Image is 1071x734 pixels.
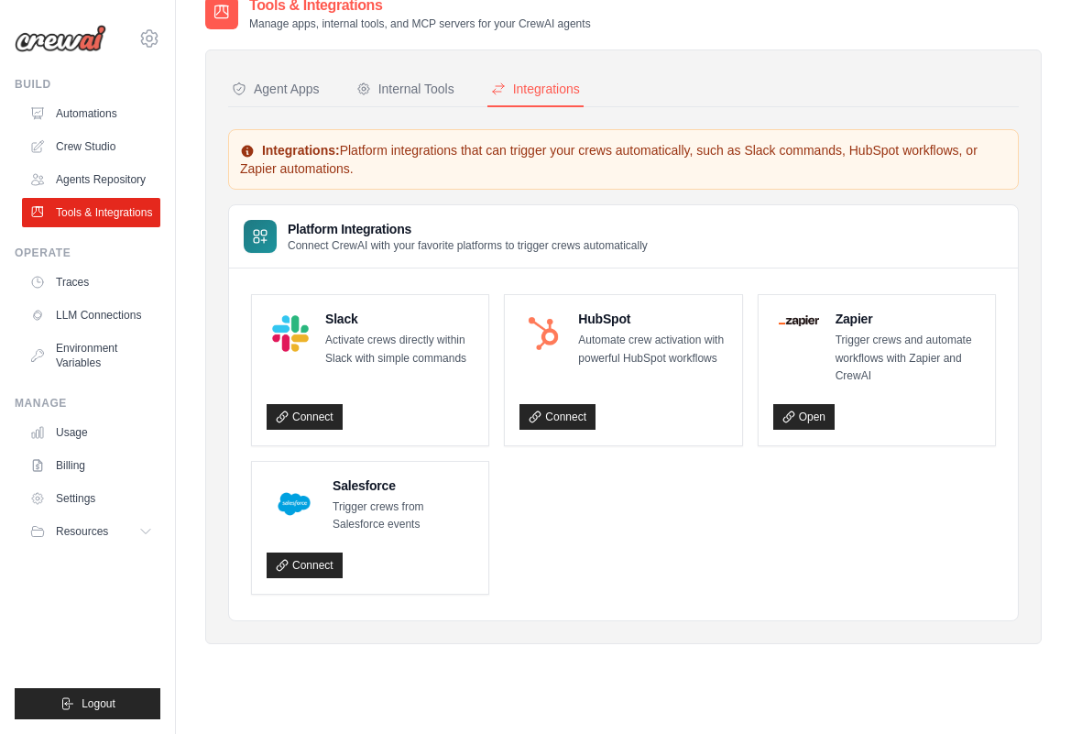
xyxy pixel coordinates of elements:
div: Internal Tools [356,80,454,98]
a: Connect [267,553,343,578]
button: Integrations [487,72,584,107]
p: Automate crew activation with powerful HubSpot workflows [578,332,727,367]
p: Manage apps, internal tools, and MCP servers for your CrewAI agents [249,16,591,31]
span: Logout [82,696,115,711]
a: Environment Variables [22,334,160,378]
a: Settings [22,484,160,513]
img: Salesforce Logo [272,482,316,526]
button: Internal Tools [353,72,458,107]
strong: Integrations: [262,143,340,158]
h4: Salesforce [333,477,474,495]
a: LLM Connections [22,301,160,330]
p: Connect CrewAI with your favorite platforms to trigger crews automatically [288,238,648,253]
h4: Slack [325,310,474,328]
div: Manage [15,396,160,411]
img: HubSpot Logo [525,315,562,352]
a: Billing [22,451,160,480]
a: Connect [267,404,343,430]
div: Agent Apps [232,80,320,98]
div: Build [15,77,160,92]
a: Agents Repository [22,165,160,194]
button: Logout [15,688,160,719]
a: Usage [22,418,160,447]
a: Open [773,404,835,430]
p: Trigger crews and automate workflows with Zapier and CrewAI [836,332,980,386]
div: Integrations [491,80,580,98]
p: Platform integrations that can trigger your crews automatically, such as Slack commands, HubSpot ... [240,141,1007,178]
img: Zapier Logo [779,315,819,326]
h3: Platform Integrations [288,220,648,238]
div: Operate [15,246,160,260]
a: Traces [22,268,160,297]
img: Slack Logo [272,315,309,352]
button: Agent Apps [228,72,323,107]
h4: HubSpot [578,310,727,328]
a: Connect [519,404,596,430]
h4: Zapier [836,310,980,328]
p: Trigger crews from Salesforce events [333,498,474,534]
a: Automations [22,99,160,128]
a: Crew Studio [22,132,160,161]
img: Logo [15,25,106,52]
button: Resources [22,517,160,546]
span: Resources [56,524,108,539]
a: Tools & Integrations [22,198,160,227]
p: Activate crews directly within Slack with simple commands [325,332,474,367]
